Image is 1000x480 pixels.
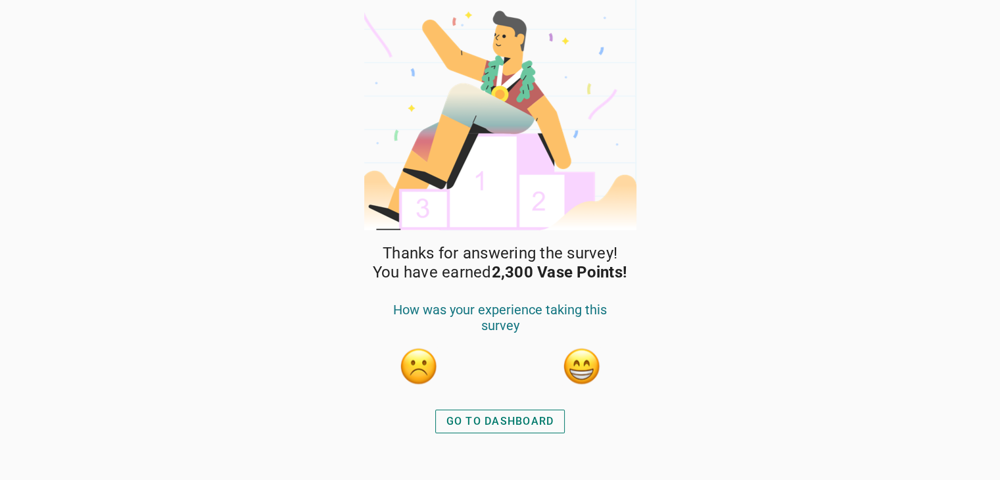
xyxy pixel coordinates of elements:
span: You have earned [373,263,627,282]
div: GO TO DASHBOARD [446,414,554,429]
strong: 2,300 Vase Points! [492,263,628,281]
div: How was your experience taking this survey [378,302,623,347]
button: GO TO DASHBOARD [435,410,565,433]
span: Thanks for answering the survey! [383,244,617,263]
